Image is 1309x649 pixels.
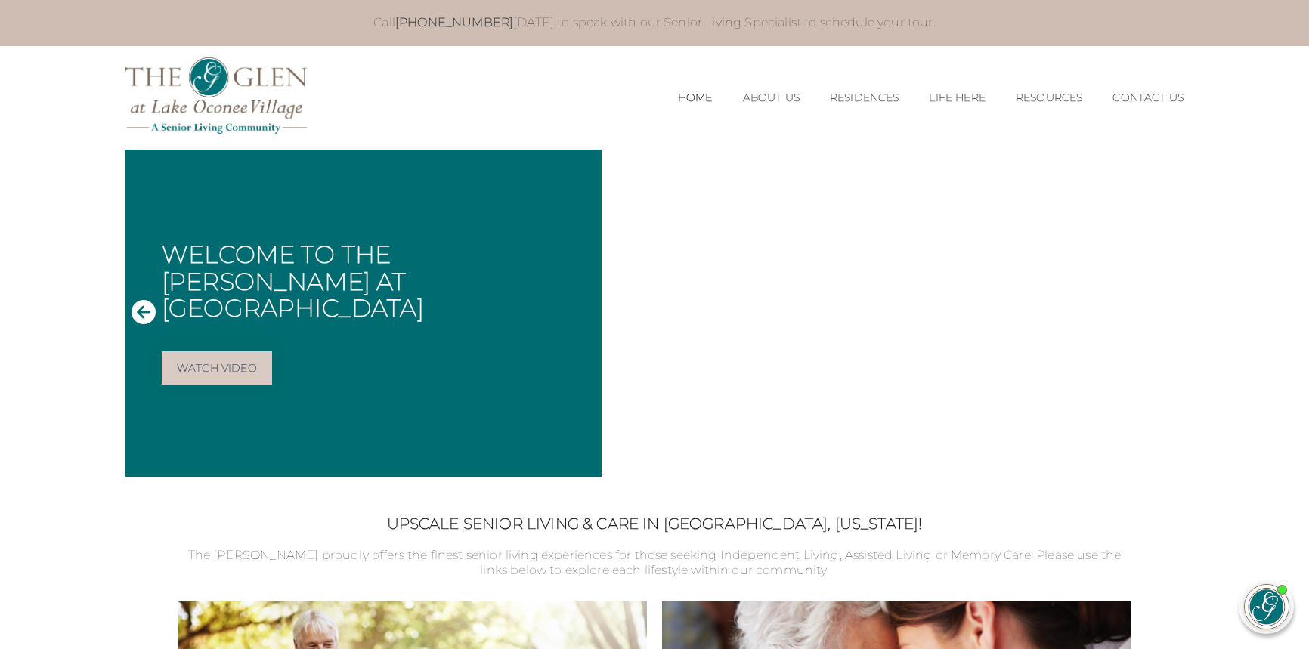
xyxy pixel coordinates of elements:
h2: Upscale Senior Living & Care in [GEOGRAPHIC_DATA], [US_STATE]! [178,515,1131,533]
p: Call [DATE] to speak with our Senior Living Specialist to schedule your tour. [141,15,1168,31]
h1: Welcome to The [PERSON_NAME] at [GEOGRAPHIC_DATA] [162,241,590,321]
a: Life Here [929,91,985,104]
iframe: Embedded Vimeo Video [602,150,1184,477]
div: Slide 1 of 1 [125,150,1184,477]
a: Home [678,91,713,104]
img: The Glen Lake Oconee Home [125,57,307,134]
p: The [PERSON_NAME] proudly offers the finest senior living experiences for those seeking Independe... [178,548,1131,579]
img: avatar [1245,585,1289,629]
a: Watch Video [162,351,272,385]
a: [PHONE_NUMBER] [395,15,513,29]
a: Resources [1016,91,1082,104]
button: Next Slide [1153,299,1177,327]
a: Contact Us [1112,91,1184,104]
a: About Us [743,91,800,104]
a: Residences [830,91,899,104]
